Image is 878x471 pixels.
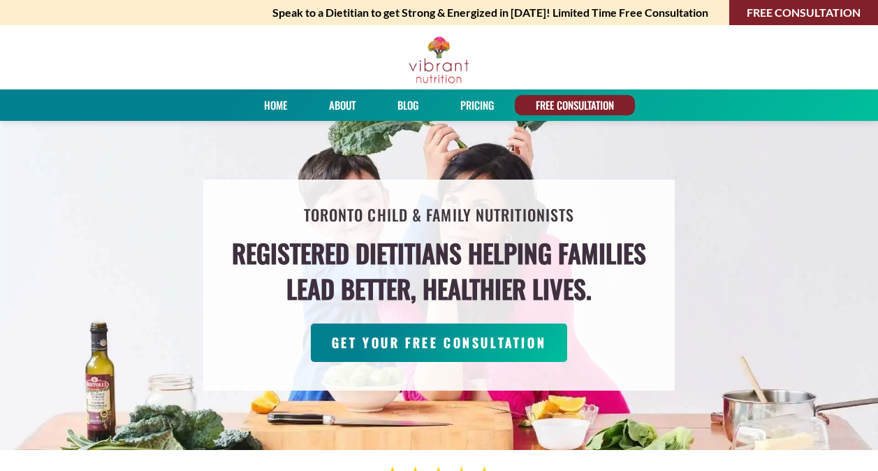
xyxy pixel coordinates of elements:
a: Home [259,95,292,115]
a: FREE CONSULTATION [531,95,619,115]
h2: Toronto Child & Family Nutritionists [304,201,575,229]
a: About [324,95,360,115]
img: Vibrant Nutrition [408,36,470,85]
a: GET YOUR FREE CONSULTATION [311,324,568,362]
a: PRICING [455,95,499,115]
a: Blog [393,95,423,115]
h4: Registered Dietitians helping families lead better, healthier lives. [232,235,646,306]
strong: Speak to a Dietitian to get Strong & Energized in [DATE]! Limited Time Free Consultation [272,3,708,22]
